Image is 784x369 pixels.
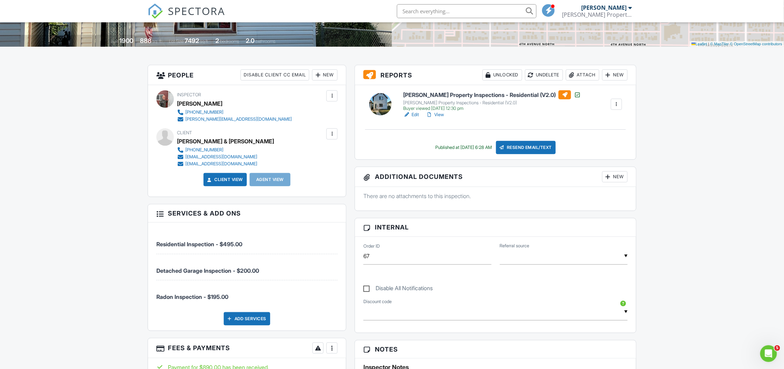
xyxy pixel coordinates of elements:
span: Radon Inspection - $195.00 [156,293,228,300]
a: Leaflet [691,42,707,46]
a: © OpenStreetMap contributors [730,42,782,46]
div: Buyer viewed [DATE] 12:30 pm [403,106,581,111]
span: sq. ft. [153,39,163,44]
h3: People [148,65,346,85]
div: New [602,171,628,182]
span: 5 [775,345,780,351]
li: Service: Residential Inspection [156,228,338,254]
div: Unlocked [482,69,522,81]
a: [EMAIL_ADDRESS][DOMAIN_NAME] [177,153,268,160]
img: The Best Home Inspection Software - Spectora [148,3,163,19]
div: New [312,69,338,81]
h3: Services & Add ons [148,204,346,223]
div: [PHONE_NUMBER] [185,110,223,115]
li: Service: Radon Inspection [156,280,338,306]
div: Published at [DATE] 6:28 AM [435,145,492,150]
a: [PHONE_NUMBER] [177,146,268,153]
div: Attach [566,69,599,81]
div: [PERSON_NAME] [581,4,627,11]
div: Mr. Bronk's Property Inspections [562,11,632,18]
span: bedrooms [220,39,239,44]
h3: Internal [355,218,636,236]
a: View [426,111,444,118]
h6: [PERSON_NAME] Property Inspections - Residential (V2.0) [403,90,581,99]
p: There are no attachments to this inspection. [363,192,628,200]
li: Service: Detached Garage Inspection [156,254,338,280]
span: Lot Size [169,39,184,44]
iframe: Intercom live chat [760,345,777,362]
label: Order ID [363,243,380,249]
span: Built [111,39,119,44]
div: [PERSON_NAME][EMAIL_ADDRESS][DOMAIN_NAME] [185,116,292,122]
div: Undelete [525,69,563,81]
span: | [708,42,709,46]
div: 888 [140,37,152,44]
span: Inspector [177,92,201,97]
a: © MapTiler [710,42,729,46]
h3: Additional Documents [355,167,636,187]
h3: Notes [355,340,636,359]
span: Detached Garage Inspection - $200.00 [156,267,259,274]
div: Resend Email/Text [496,141,556,154]
a: [PERSON_NAME] Property Inspections - Residential (V2.0) [PERSON_NAME] Property Inspections - Resi... [403,90,581,111]
a: [PERSON_NAME][EMAIL_ADDRESS][DOMAIN_NAME] [177,116,292,123]
div: [EMAIL_ADDRESS][DOMAIN_NAME] [185,154,257,160]
label: Referral source [500,243,530,249]
h3: Fees & Payments [148,338,346,358]
div: New [602,69,628,81]
div: [PHONE_NUMBER] [185,147,223,153]
label: Disable All Notifications [363,285,433,294]
a: Edit [403,111,419,118]
div: 1900 [120,37,134,44]
div: 2.0 [246,37,255,44]
div: [PERSON_NAME] [177,98,222,109]
div: 7492 [185,37,199,44]
span: Client [177,130,192,135]
div: Disable Client CC Email [241,69,309,81]
a: Client View [206,176,243,183]
span: SPECTORA [168,3,225,18]
div: [EMAIL_ADDRESS][DOMAIN_NAME] [185,161,257,167]
span: bathrooms [256,39,276,44]
h3: Reports [355,65,636,85]
label: Discount code [363,299,392,305]
a: [PHONE_NUMBER] [177,109,292,116]
input: Search everything... [397,4,537,18]
a: SPECTORA [148,9,225,24]
div: [PERSON_NAME] & [PERSON_NAME] [177,136,274,146]
div: [PERSON_NAME] Property Inspections - Residential (V2.0) [403,100,581,106]
a: [EMAIL_ADDRESS][DOMAIN_NAME] [177,160,268,167]
span: sq.ft. [200,39,209,44]
div: Add Services [224,312,270,325]
span: Residential Inspection - $495.00 [156,241,242,248]
div: 2 [216,37,219,44]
